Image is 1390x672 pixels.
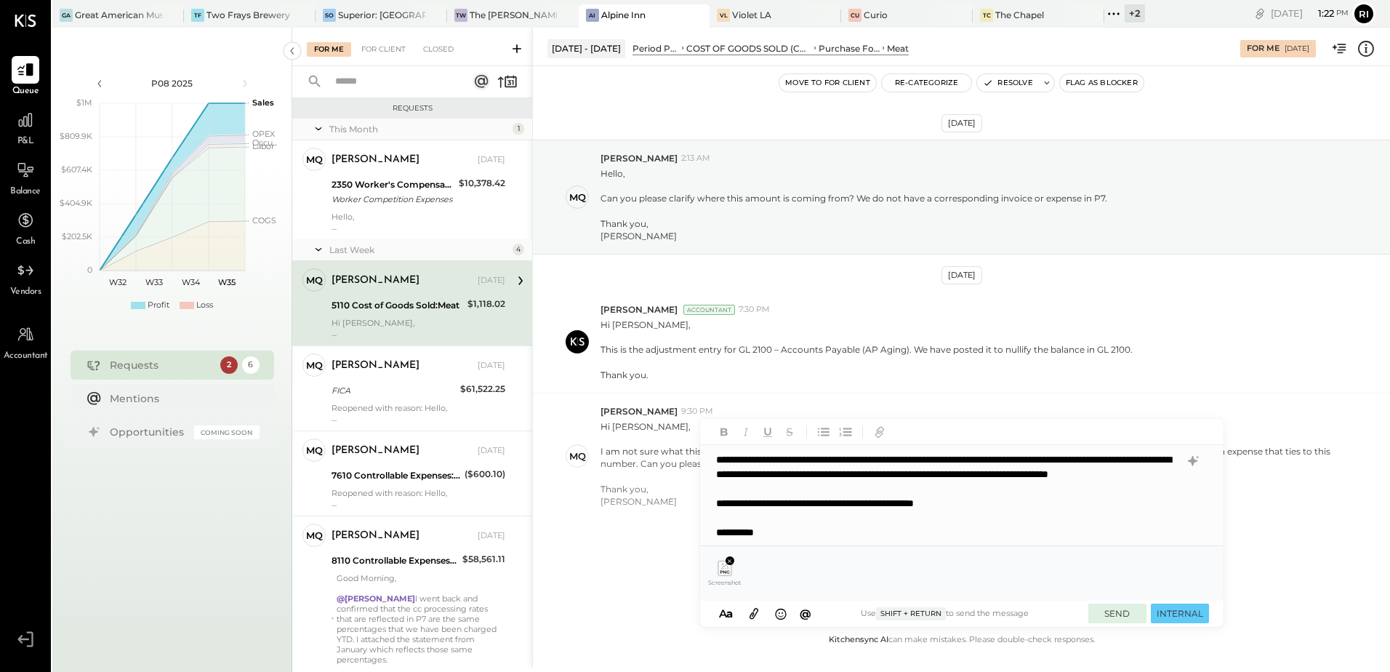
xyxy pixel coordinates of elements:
[332,403,505,423] div: Reopened with reason: Hello,
[110,391,252,406] div: Mentions
[819,42,880,55] div: Purchase Food
[332,529,419,543] div: [PERSON_NAME]
[836,422,855,441] button: Ordered List
[1088,604,1146,623] button: SEND
[206,9,290,21] div: Two Frays Brewery
[1,56,50,98] a: Queue
[1060,74,1144,92] button: Flag as Blocker
[306,273,323,287] div: MQ
[87,265,92,275] text: 0
[145,277,163,287] text: W33
[332,468,460,483] div: 7610 Controllable Expenses:Meals Research
[110,358,213,372] div: Requests
[194,425,260,439] div: Coming Soon
[467,297,505,311] div: $1,118.02
[600,152,678,164] span: [PERSON_NAME]
[16,236,35,249] span: Cash
[478,530,505,542] div: [DATE]
[601,9,646,21] div: Alpine Inn
[1,321,50,363] a: Accountant
[1125,4,1145,23] div: + 2
[1253,6,1267,21] div: copy link
[191,9,204,22] div: TF
[600,230,1107,242] div: [PERSON_NAME]
[600,405,678,417] span: [PERSON_NAME]
[306,529,323,543] div: MQ
[306,359,323,372] div: MQ
[478,154,505,166] div: [DATE]
[332,359,419,373] div: [PERSON_NAME]
[332,192,454,207] div: Worker Competition Expenses
[338,9,425,21] div: Superior: [GEOGRAPHIC_DATA]
[478,445,505,457] div: [DATE]
[332,553,458,568] div: 8110 Controllable Expenses:General & Administrative Expenses:Credit Card Discount
[726,607,733,620] span: a
[337,573,505,665] div: Good Morning,
[600,303,678,316] span: [PERSON_NAME]
[779,74,876,92] button: Move to for client
[332,318,505,338] div: Hi [PERSON_NAME],
[600,167,1107,242] p: Hello,
[61,164,92,175] text: $607.4K
[1,106,50,148] a: P&L
[332,212,505,232] div: Hello,
[462,552,505,567] div: $58,561.11
[60,9,73,22] div: GA
[586,9,599,22] div: AI
[300,103,525,113] div: Requests
[995,9,1044,21] div: The Chapel
[306,153,323,167] div: MQ
[242,356,260,374] div: 6
[332,298,463,313] div: 5110 Cost of Goods Sold:Meat
[683,305,735,315] div: Accountant
[332,488,505,508] div: Reopened with reason: Hello,
[332,153,419,167] div: [PERSON_NAME]
[329,123,509,135] div: This Month
[600,483,1340,495] div: Thank you,
[337,593,505,665] div: I went back and confirmed that the cc processing rates that are reflected in P7 are the same perc...
[736,422,755,441] button: Italic
[876,607,946,620] span: Shift + Return
[4,350,48,363] span: Accountant
[569,191,586,204] div: MQ
[732,9,771,21] div: Violet LA
[681,153,710,164] span: 2:13 AM
[465,467,505,481] div: ($600.10)
[864,9,888,21] div: Curio
[715,422,734,441] button: Bold
[547,39,625,57] div: [DATE] - [DATE]
[306,444,323,457] div: MQ
[816,607,1074,620] div: Use to send the message
[1,207,50,249] a: Cash
[1247,43,1279,55] div: For Me
[218,277,236,287] text: W35
[1151,604,1209,623] button: INTERNAL
[870,422,889,441] button: Add URL
[60,131,92,141] text: $809.9K
[941,266,982,284] div: [DATE]
[62,231,92,241] text: $202.5K
[459,176,505,191] div: $10,378.42
[332,177,454,192] div: 2350 Worker's Compensation
[800,607,811,620] span: @
[60,198,92,208] text: $404.9K
[111,77,234,89] div: P08 2025
[708,579,741,586] span: Screenshot [DATE] 132020.png
[110,425,187,439] div: Opportunities
[252,137,277,148] text: Occu...
[600,192,1107,204] div: Can you please clarify where this amount is coming from? We do not have a corresponding invoice o...
[470,9,557,21] div: The [PERSON_NAME]
[416,42,461,57] div: Closed
[10,185,41,199] span: Balance
[454,9,467,22] div: TW
[332,383,456,398] div: FICA
[1,156,50,199] a: Balance
[76,97,92,108] text: $1M
[332,444,419,458] div: [PERSON_NAME]
[332,273,419,288] div: [PERSON_NAME]
[252,215,276,225] text: COGS
[460,382,505,396] div: $61,522.25
[329,244,509,256] div: Last Week
[739,304,770,316] span: 7:30 PM
[717,9,730,22] div: VL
